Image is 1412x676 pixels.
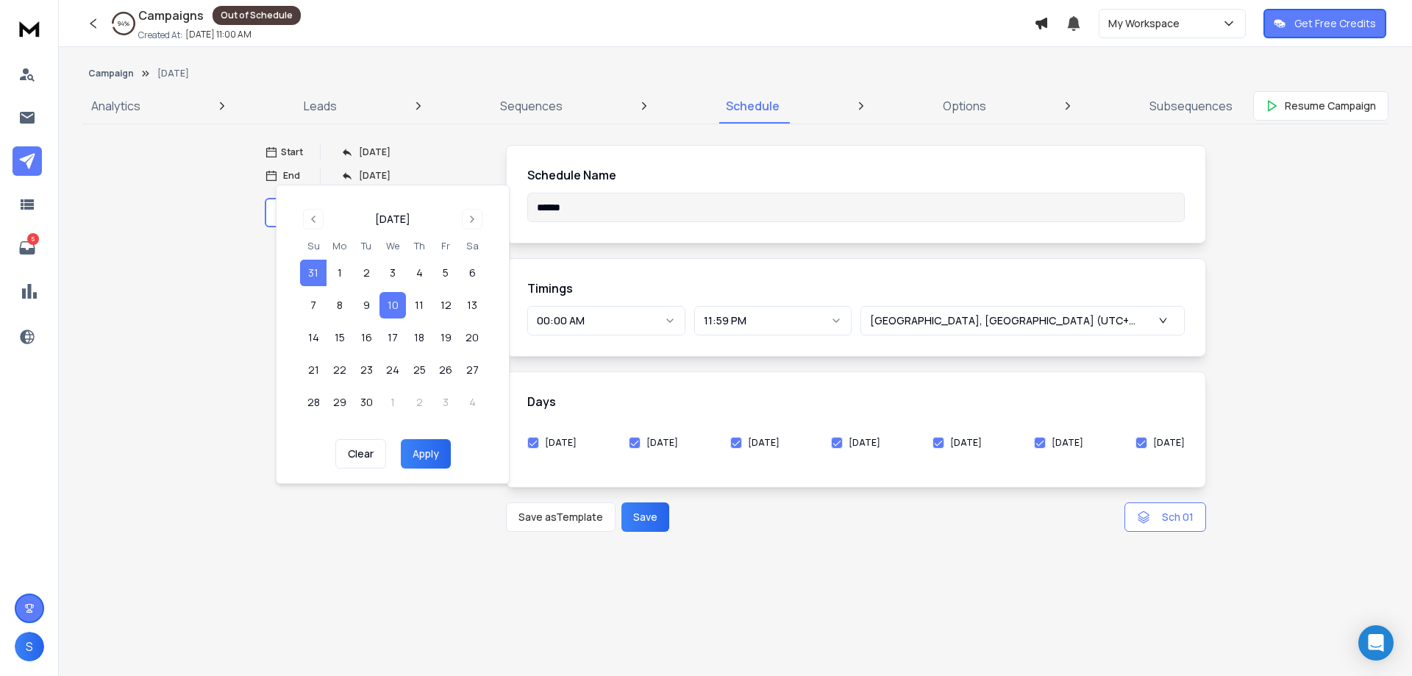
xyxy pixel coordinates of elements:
button: 6 [459,260,485,286]
label: [DATE] [849,437,880,449]
p: Created At: [138,29,182,41]
button: 3 [379,260,406,286]
button: 26 [432,357,459,383]
button: 31 [300,260,327,286]
label: [DATE] [748,437,780,449]
th: Tuesday [353,238,379,254]
p: End [283,170,300,182]
p: Analytics [91,97,140,115]
button: 16 [353,324,379,351]
button: 7 [300,292,327,319]
a: Leads [295,88,346,124]
span: Sch 01 [1162,510,1194,524]
button: 18 [406,324,432,351]
p: Subsequences [1149,97,1233,115]
p: [GEOGRAPHIC_DATA], [GEOGRAPHIC_DATA] (UTC+6:00) [870,313,1145,328]
a: Options [934,88,995,124]
a: 5 [13,233,42,263]
button: Resume Campaign [1253,91,1388,121]
p: Sequences [500,97,563,115]
button: 22 [327,357,353,383]
button: 1 [379,389,406,416]
button: 20 [459,324,485,351]
button: S [15,632,44,661]
p: [DATE] 11:00 AM [185,29,252,40]
h1: Campaigns [138,7,204,24]
button: 8 [327,292,353,319]
button: 3 [432,389,459,416]
button: 11 [406,292,432,319]
h1: Timings [527,280,1185,297]
p: Get Free Credits [1294,16,1376,31]
button: 21 [300,357,327,383]
button: 24 [379,357,406,383]
div: [DATE] [375,212,410,227]
button: 9 [353,292,379,319]
div: Out of Schedule [213,6,301,25]
p: Start [281,146,303,158]
button: 1 [327,260,353,286]
a: Sequences [491,88,571,124]
p: 94 % [118,19,129,28]
label: [DATE] [1153,437,1185,449]
button: Save asTemplate [506,502,616,532]
button: 12 [432,292,459,319]
button: 5 [432,260,459,286]
button: Save [621,502,669,532]
p: Schedule [726,97,780,115]
a: Schedule [717,88,788,124]
div: Open Intercom Messenger [1358,625,1394,661]
button: Go to previous month [303,209,324,230]
a: Analytics [82,88,149,124]
th: Monday [327,238,353,254]
img: logo [15,15,44,42]
button: 10 [379,292,406,319]
label: [DATE] [646,437,678,449]
button: 00:00 AM [527,306,685,335]
h1: Schedule Name [527,166,1185,184]
button: Get Free Credits [1263,9,1386,38]
button: 19 [432,324,459,351]
label: [DATE] [545,437,577,449]
button: 25 [406,357,432,383]
th: Saturday [459,238,485,254]
p: 5 [27,233,39,245]
p: Options [943,97,986,115]
th: Sunday [300,238,327,254]
p: [DATE] [359,146,391,158]
th: Friday [432,238,459,254]
button: 30 [353,389,379,416]
button: 2 [406,389,432,416]
p: [DATE] [359,170,391,182]
button: 27 [459,357,485,383]
button: 15 [327,324,353,351]
button: Campaign [88,68,134,79]
h1: Days [527,393,1185,410]
button: Sch 01 [1124,502,1206,532]
p: [DATE] [157,68,189,79]
button: 2 [353,260,379,286]
button: 13 [459,292,485,319]
button: 4 [459,389,485,416]
button: 14 [300,324,327,351]
label: [DATE] [1052,437,1083,449]
button: Apply [401,439,451,469]
button: 29 [327,389,353,416]
a: Subsequences [1141,88,1241,124]
p: Leads [304,97,337,115]
button: Go to next month [462,209,482,230]
th: Thursday [406,238,432,254]
button: 11:59 PM [694,306,852,335]
p: My Workspace [1108,16,1185,31]
button: 17 [379,324,406,351]
button: 28 [300,389,327,416]
button: 23 [353,357,379,383]
button: Add Schedule [265,242,500,271]
th: Wednesday [379,238,406,254]
button: Clear [335,439,386,469]
label: [DATE] [950,437,982,449]
button: 4 [406,260,432,286]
